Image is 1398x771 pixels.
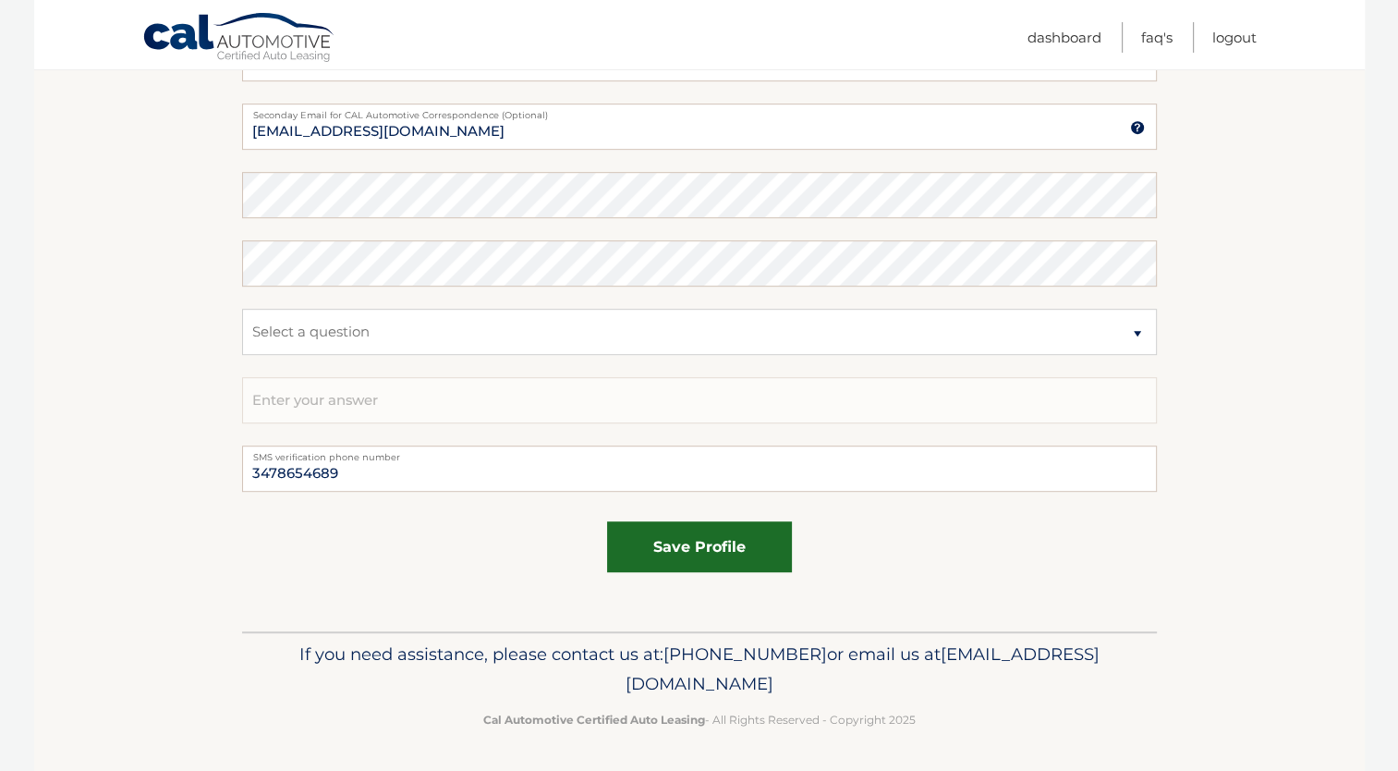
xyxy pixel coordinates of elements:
a: FAQ's [1141,22,1173,53]
strong: Cal Automotive Certified Auto Leasing [483,713,705,727]
p: If you need assistance, please contact us at: or email us at [254,640,1145,699]
input: Enter your answer [242,377,1157,423]
p: - All Rights Reserved - Copyright 2025 [254,710,1145,729]
input: Telephone number for SMS login verification [242,446,1157,492]
button: save profile [607,521,792,572]
a: Logout [1212,22,1257,53]
img: tooltip.svg [1130,120,1145,135]
input: Seconday Email for CAL Automotive Correspondence (Optional) [242,104,1157,150]
label: SMS verification phone number [242,446,1157,460]
label: Seconday Email for CAL Automotive Correspondence (Optional) [242,104,1157,118]
span: [EMAIL_ADDRESS][DOMAIN_NAME] [626,643,1100,694]
span: [PHONE_NUMBER] [663,643,827,665]
a: Dashboard [1027,22,1101,53]
a: Cal Automotive [142,12,336,66]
